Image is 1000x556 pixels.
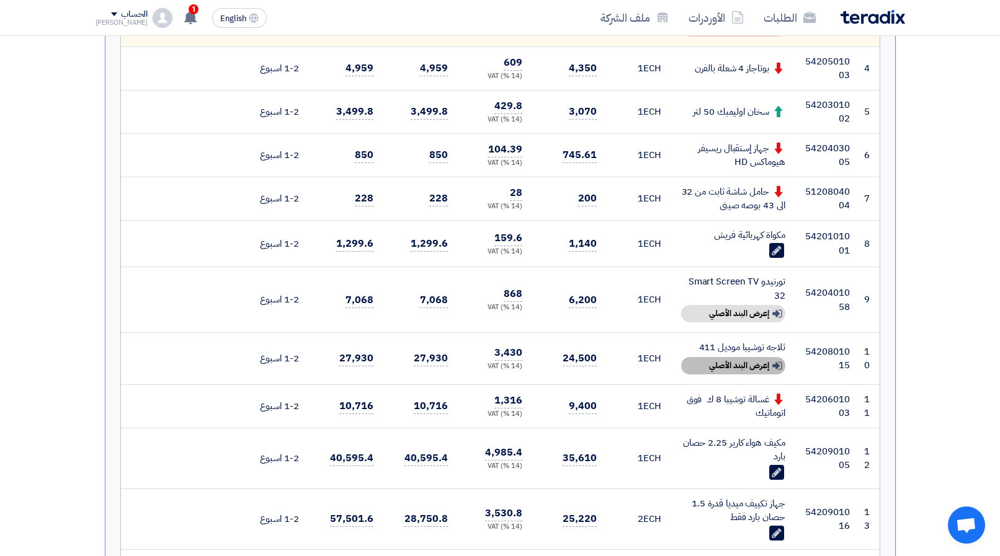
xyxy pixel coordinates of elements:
[355,148,373,163] span: 850
[494,393,522,408] span: 1,316
[569,399,597,414] span: 9,400
[563,148,596,163] span: 745.61
[638,451,643,465] span: 1
[468,361,522,372] div: (14 %) VAT
[189,4,199,14] span: 1
[504,286,522,302] span: 868
[607,220,671,267] td: ECH
[339,351,373,366] span: 27,930
[607,267,671,333] td: ECH
[591,3,679,32] a: ملف الشركة
[860,333,880,385] td: 10
[494,345,522,361] span: 3,430
[795,267,860,333] td: 5420401058
[330,451,373,466] span: 40,595.4
[679,3,754,32] a: الأوردرات
[404,511,447,527] span: 28,750.8
[563,511,596,527] span: 25,220
[153,8,172,28] img: profile_test.png
[638,148,643,162] span: 1
[681,141,785,169] div: جهاز إستقبال ريسيفر هيوماكس HD
[569,293,597,308] span: 6,200
[681,357,785,374] div: إعرض البند الأصلي
[488,142,522,157] span: 104.39
[468,71,522,82] div: (14 %) VAT
[429,148,448,163] span: 850
[681,228,785,242] div: مكواة كهربائية فريش
[420,293,448,308] span: 7,068
[681,185,785,213] div: حامل شاشة ثابت من 32 الى 43 بوصه صينى
[468,115,522,125] div: (14 %) VAT
[336,104,373,120] span: 3,499.8
[795,220,860,267] td: 5420101001
[468,158,522,169] div: (14 %) VAT
[607,384,671,428] td: ECH
[860,488,880,549] td: 13
[607,333,671,385] td: ECH
[411,236,447,252] span: 1,299.6
[336,236,373,252] span: 1,299.6
[607,90,671,133] td: ECH
[494,99,522,114] span: 429.8
[681,275,785,302] div: تورنيدو Smart Screen TV 32
[681,496,785,524] div: جهاز تكييف ميديا قدرة 1.5 حصان بارد فقط
[681,61,785,76] div: بوتاجاز 4 شعلة بالفرن
[468,522,522,532] div: (14 %) VAT
[795,333,860,385] td: 5420801015
[638,61,643,75] span: 1
[569,104,597,120] span: 3,070
[638,237,643,250] span: 1
[795,90,860,133] td: 5420301002
[220,14,246,23] span: English
[244,133,309,177] td: 1-2 اسبوع
[569,236,597,252] span: 1,140
[607,428,671,488] td: ECH
[212,8,267,28] button: English
[244,220,309,267] td: 1-2 اسبوع
[638,192,643,205] span: 1
[795,177,860,220] td: 5120804004
[429,191,448,206] span: 228
[244,90,309,133] td: 1-2 اسبوع
[339,399,373,414] span: 10,716
[578,191,597,206] span: 200
[485,445,522,461] span: 4,985.4
[244,267,309,333] td: 1-2 اسبوع
[244,333,309,385] td: 1-2 اسبوع
[681,305,785,322] div: إعرض البند الأصلي
[510,185,522,201] span: 28
[607,488,671,549] td: ECH
[346,293,373,308] span: 7,068
[420,61,448,76] span: 4,959
[638,399,643,413] span: 1
[468,302,522,313] div: (14 %) VAT
[96,19,148,26] div: [PERSON_NAME]
[860,133,880,177] td: 6
[411,104,447,120] span: 3,499.8
[404,451,447,466] span: 40,595.4
[681,340,785,355] div: ثلاجه توشيبا موديل 411
[638,512,643,526] span: 2
[638,105,643,118] span: 1
[244,46,309,90] td: 1-2 اسبوع
[468,201,522,212] div: (14 %) VAT
[468,409,522,420] div: (14 %) VAT
[607,133,671,177] td: ECH
[754,3,826,32] a: الطلبات
[795,133,860,177] td: 5420403005
[244,488,309,549] td: 1-2 اسبوع
[244,177,309,220] td: 1-2 اسبوع
[860,90,880,133] td: 5
[244,384,309,428] td: 1-2 اسبوع
[860,428,880,488] td: 12
[681,392,785,420] div: غسالة توشيبا 8 ك فوق اتوماتيك
[569,61,597,76] span: 4,350
[638,351,643,365] span: 1
[681,105,785,119] div: سخان اوليمبك 50 لتر
[414,399,447,414] span: 10,716
[244,428,309,488] td: 1-2 اسبوع
[468,247,522,257] div: (14 %) VAT
[563,451,596,466] span: 35,610
[860,384,880,428] td: 11
[860,267,880,333] td: 9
